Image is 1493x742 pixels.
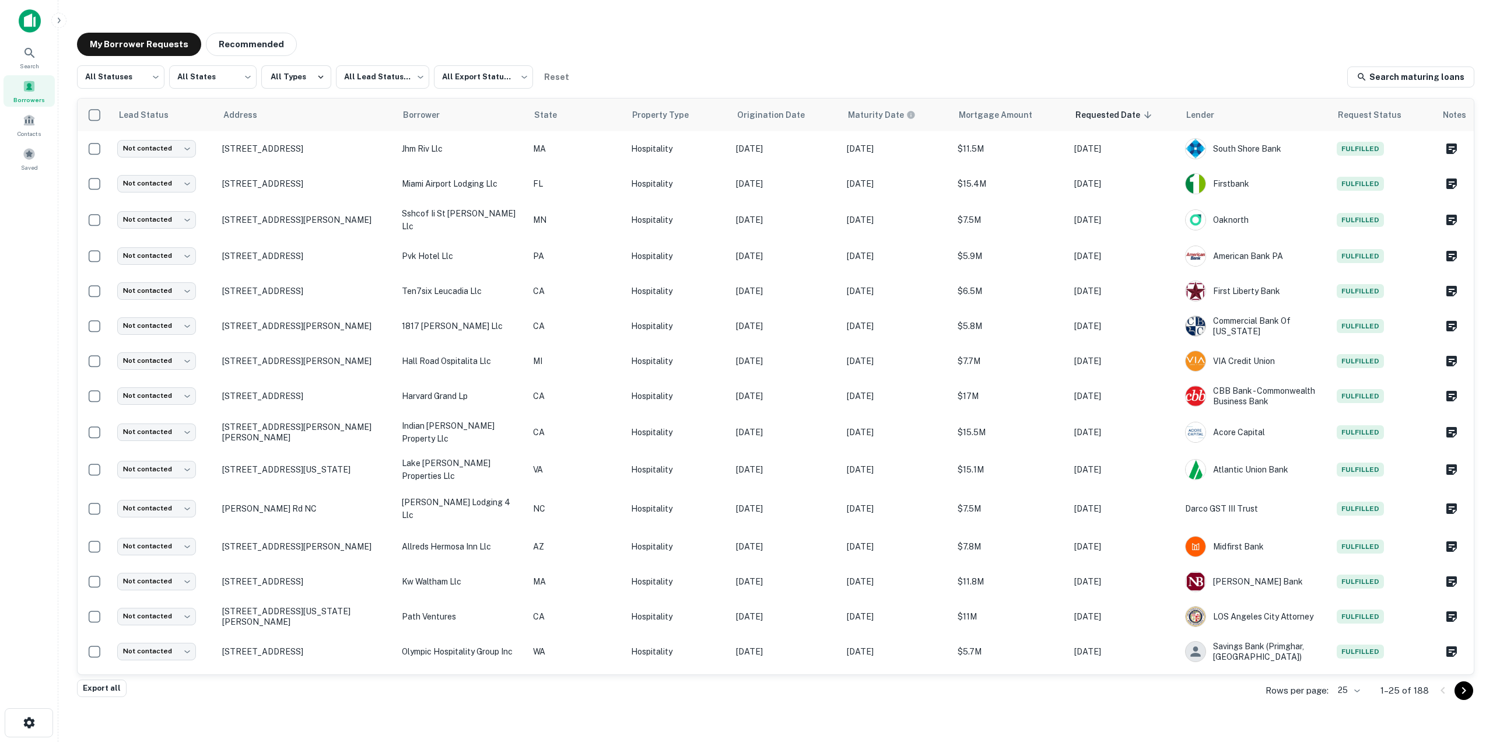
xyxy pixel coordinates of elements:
[847,177,946,190] p: [DATE]
[631,355,724,367] p: Hospitality
[958,645,1063,658] p: $5.7M
[625,99,730,131] th: Property Type
[847,285,946,297] p: [DATE]
[533,610,619,623] p: CA
[1442,461,1462,478] button: Create a note for this borrower request
[1337,284,1384,298] span: Fulfilled
[958,502,1063,515] p: $7.5M
[533,426,619,439] p: CA
[631,213,724,226] p: Hospitality
[336,62,429,92] div: All Lead Statuses
[1337,575,1384,589] span: Fulfilled
[1185,386,1325,407] div: CBB Bank - Commonwealth Business Bank
[434,62,533,92] div: All Export Statuses
[1442,500,1462,517] button: Create a note for this borrower request
[736,142,835,155] p: [DATE]
[222,321,390,331] p: [STREET_ADDRESS][PERSON_NAME]
[847,463,946,476] p: [DATE]
[222,356,390,366] p: [STREET_ADDRESS][PERSON_NAME]
[13,95,45,104] span: Borrowers
[169,62,257,92] div: All States
[533,320,619,332] p: CA
[222,576,390,587] p: [STREET_ADDRESS]
[534,108,572,122] span: State
[117,643,196,660] div: Not contacted
[1185,422,1325,443] div: Acore Capital
[847,610,946,623] p: [DATE]
[1442,387,1462,405] button: Create a note for this borrower request
[111,99,216,131] th: Lead Status
[1185,502,1325,515] p: Darco GST III Trust
[847,645,946,658] p: [DATE]
[117,500,196,517] div: Not contacted
[1179,99,1331,131] th: Lender
[1337,425,1384,439] span: Fulfilled
[958,540,1063,553] p: $7.8M
[533,390,619,402] p: CA
[1186,246,1205,266] img: picture
[1185,641,1325,662] div: Savings Bank (primghar, [GEOGRAPHIC_DATA])
[1442,282,1462,300] button: Create a note for this borrower request
[1075,108,1155,122] span: Requested Date
[1186,174,1205,194] img: picture
[117,387,196,404] div: Not contacted
[533,463,619,476] p: VA
[402,355,521,367] p: hall road ospitalita llc
[631,426,724,439] p: Hospitality
[222,143,390,154] p: [STREET_ADDRESS]
[1185,536,1325,557] div: Midfirst Bank
[118,108,184,122] span: Lead Status
[847,250,946,262] p: [DATE]
[402,496,521,521] p: [PERSON_NAME] lodging 4 llc
[847,426,946,439] p: [DATE]
[21,163,38,172] span: Saved
[1333,682,1362,699] div: 25
[1186,607,1205,626] img: picture
[402,419,521,445] p: indian [PERSON_NAME] property llc
[848,108,916,121] div: Maturity dates displayed may be estimated. Please contact the lender for the most accurate maturi...
[1442,211,1462,229] button: Create a note for this borrower request
[117,247,196,264] div: Not contacted
[1186,537,1205,556] img: picture
[958,320,1063,332] p: $5.8M
[222,422,390,443] p: [STREET_ADDRESS][PERSON_NAME][PERSON_NAME]
[958,575,1063,588] p: $11.8M
[1380,684,1429,698] p: 1–25 of 188
[1186,460,1205,480] img: picture
[1337,142,1384,156] span: Fulfilled
[1074,463,1173,476] p: [DATE]
[533,575,619,588] p: MA
[533,502,619,515] p: NC
[958,285,1063,297] p: $6.5M
[3,41,55,73] a: Search
[402,250,521,262] p: pvk hotel llc
[1338,108,1417,122] span: Request Status
[117,608,196,625] div: Not contacted
[1185,459,1325,480] div: Atlantic Union Bank
[1185,351,1325,372] div: VIA Credit Union
[1186,422,1205,442] img: picture
[1074,426,1173,439] p: [DATE]
[403,108,455,122] span: Borrower
[736,575,835,588] p: [DATE]
[402,207,521,233] p: sshcof ii st [PERSON_NAME] llc
[402,285,521,297] p: ten7six leucadia llc
[533,177,619,190] p: FL
[958,213,1063,226] p: $7.5M
[736,355,835,367] p: [DATE]
[958,610,1063,623] p: $11M
[1185,316,1325,337] div: Commercial Bank Of [US_STATE]
[3,75,55,107] div: Borrowers
[533,540,619,553] p: AZ
[736,285,835,297] p: [DATE]
[1442,352,1462,370] button: Create a note for this borrower request
[3,109,55,141] a: Contacts
[3,143,55,174] div: Saved
[1185,571,1325,592] div: [PERSON_NAME] Bank
[402,610,521,623] p: path ventures
[1074,142,1173,155] p: [DATE]
[1442,140,1462,157] button: Create a note for this borrower request
[117,282,196,299] div: Not contacted
[206,33,297,56] button: Recommended
[1186,572,1205,591] img: picture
